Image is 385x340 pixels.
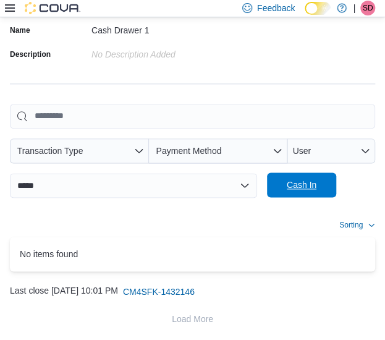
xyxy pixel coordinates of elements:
[360,1,375,15] div: Sarah Dunlop
[10,306,375,331] button: Load More
[123,285,195,297] span: CM4SFK-1432146
[353,1,355,15] p: |
[339,220,363,230] span: Sorting
[10,138,149,163] button: Transaction Type
[91,20,257,35] div: Cash Drawer 1
[91,45,257,59] div: No Description added
[17,146,83,156] span: Transaction Type
[149,138,287,163] button: Payment Method
[10,49,51,59] label: Description
[292,146,311,156] span: User
[257,2,295,14] span: Feedback
[25,2,80,14] img: Cova
[267,172,336,197] button: Cash In
[305,2,331,15] input: Dark Mode
[156,146,221,156] span: Payment Method
[118,279,200,304] button: CM4SFK-1432146
[172,312,213,325] span: Load More
[363,1,373,15] span: SD
[339,218,375,232] button: Sorting
[20,247,78,261] span: No items found
[10,279,375,304] div: Last close [DATE] 10:01 PM
[10,104,375,129] input: This is a search bar. As you type, the results lower in the page will automatically filter.
[287,179,316,191] span: Cash In
[10,25,30,35] label: Name
[287,138,375,163] button: User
